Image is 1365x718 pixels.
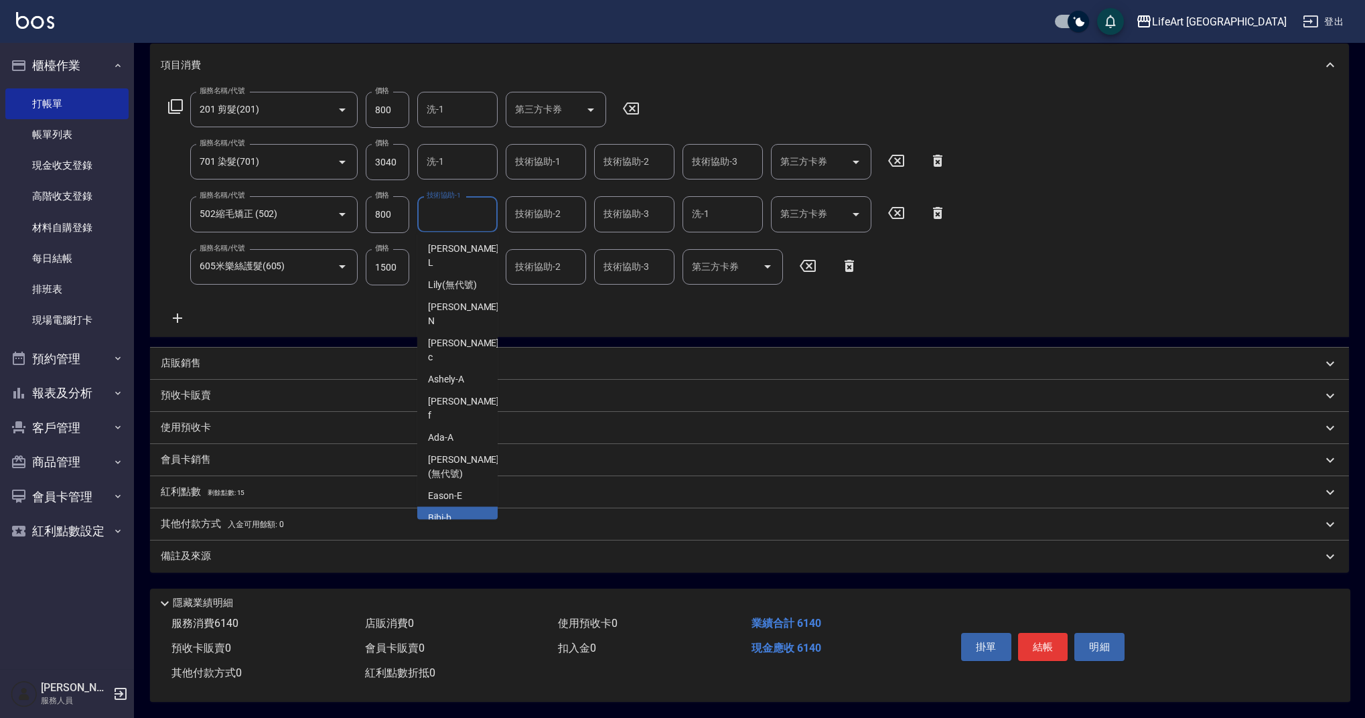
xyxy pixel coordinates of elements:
[200,86,244,96] label: 服務名稱/代號
[150,348,1349,380] div: 店販銷售
[161,453,211,467] p: 會員卡銷售
[161,356,201,370] p: 店販銷售
[5,212,129,243] a: 材料自購登錄
[428,372,464,386] span: Ashely -A
[150,380,1349,412] div: 預收卡販賣
[428,278,477,292] span: Lily (無代號)
[428,242,502,270] span: [PERSON_NAME] -L
[5,305,129,336] a: 現場電腦打卡
[428,511,451,525] span: Bibi -b
[150,541,1349,573] div: 備註及來源
[150,508,1349,541] div: 其他付款方式入金可用餘額: 0
[375,243,389,253] label: 價格
[5,342,129,376] button: 預約管理
[5,480,129,514] button: 會員卡管理
[375,190,389,200] label: 價格
[150,412,1349,444] div: 使用預收卡
[375,138,389,148] label: 價格
[1152,13,1287,30] div: LifeArt [GEOGRAPHIC_DATA]
[208,489,245,496] span: 剩餘點數: 15
[41,695,109,707] p: 服務人員
[845,204,867,225] button: Open
[1097,8,1124,35] button: save
[228,520,285,529] span: 入金可用餘額: 0
[332,204,353,225] button: Open
[41,681,109,695] h5: [PERSON_NAME]
[375,86,389,96] label: 價格
[428,394,502,423] span: [PERSON_NAME] -f
[365,666,435,679] span: 紅利點數折抵 0
[332,151,353,173] button: Open
[428,300,502,328] span: [PERSON_NAME] -N
[1074,633,1125,661] button: 明細
[5,48,129,83] button: 櫃檯作業
[150,44,1349,86] div: 項目消費
[428,453,499,481] span: [PERSON_NAME] (無代號)
[5,411,129,445] button: 客戶管理
[580,99,601,121] button: Open
[161,421,211,435] p: 使用預收卡
[428,431,453,445] span: Ada -A
[5,150,129,181] a: 現金收支登錄
[427,190,461,200] label: 技術協助-1
[1131,8,1292,35] button: LifeArt [GEOGRAPHIC_DATA]
[5,181,129,212] a: 高階收支登錄
[161,549,211,563] p: 備註及來源
[173,596,233,610] p: 隱藏業績明細
[150,476,1349,508] div: 紅利點數剩餘點數: 15
[558,617,618,630] span: 使用預收卡 0
[332,99,353,121] button: Open
[5,376,129,411] button: 報表及分析
[11,680,38,707] img: Person
[5,243,129,274] a: 每日結帳
[961,633,1011,661] button: 掛單
[751,642,821,654] span: 現金應收 6140
[200,243,244,253] label: 服務名稱/代號
[150,444,1349,476] div: 會員卡銷售
[5,514,129,549] button: 紅利點數設定
[161,485,244,500] p: 紅利點數
[365,617,414,630] span: 店販消費 0
[5,445,129,480] button: 商品管理
[171,617,238,630] span: 服務消費 6140
[161,388,211,403] p: 預收卡販賣
[1297,9,1349,34] button: 登出
[16,12,54,29] img: Logo
[1018,633,1068,661] button: 結帳
[5,119,129,150] a: 帳單列表
[171,666,242,679] span: 其他付款方式 0
[161,58,201,72] p: 項目消費
[200,190,244,200] label: 服務名稱/代號
[200,138,244,148] label: 服務名稱/代號
[757,256,778,277] button: Open
[558,642,596,654] span: 扣入金 0
[171,642,231,654] span: 預收卡販賣 0
[428,336,502,364] span: [PERSON_NAME] -c
[161,517,284,532] p: 其他付款方式
[365,642,425,654] span: 會員卡販賣 0
[845,151,867,173] button: Open
[332,256,353,277] button: Open
[5,274,129,305] a: 排班表
[5,88,129,119] a: 打帳單
[428,489,462,503] span: Eason -E
[751,617,821,630] span: 業績合計 6140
